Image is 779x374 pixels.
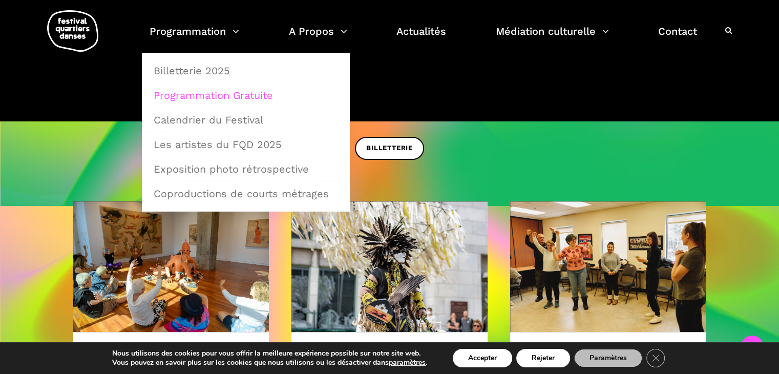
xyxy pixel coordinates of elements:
[112,358,427,367] p: Vous pouvez en savoir plus sur les cookies que nous utilisons ou les désactiver dans .
[47,10,98,52] img: logo-fqd-med
[389,358,426,367] button: paramètres
[291,201,488,332] img: R Barbara Diabo 11 crédit Romain Lorraine (30)
[496,23,609,53] a: Médiation culturelle
[574,349,642,367] button: Paramètres
[366,143,413,154] span: BILLETTERIE
[658,23,697,53] a: Contact
[646,349,665,367] button: Close GDPR Cookie Banner
[112,349,427,358] p: Nous utilisons des cookies pour vous offrir la meilleure expérience possible sur notre site web.
[396,23,446,53] a: Actualités
[510,201,706,332] img: CARI, 8 mars 2023-209
[148,157,344,181] a: Exposition photo rétrospective
[73,201,269,332] img: 20240905-9595
[453,349,512,367] button: Accepter
[148,108,344,132] a: Calendrier du Festival
[516,349,570,367] button: Rejeter
[148,182,344,205] a: Coproductions de courts métrages
[148,59,344,82] a: Billetterie 2025
[150,23,239,53] a: Programmation
[148,133,344,156] a: Les artistes du FQD 2025
[148,84,344,107] a: Programmation Gratuite
[289,23,347,53] a: A Propos
[355,137,424,160] a: BILLETTERIE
